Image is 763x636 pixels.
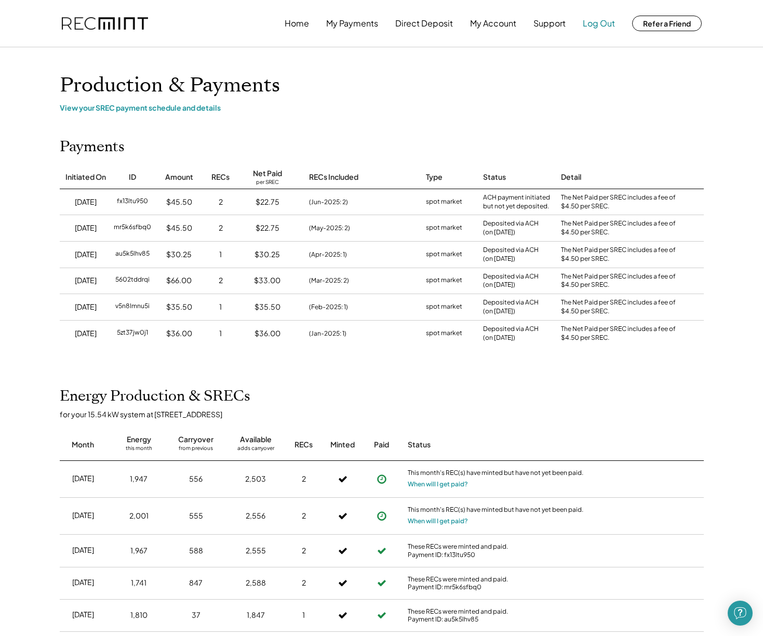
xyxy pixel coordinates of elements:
[408,506,584,516] div: This month's REC(s) have minted but have not yet been paid.
[255,249,280,260] div: $30.25
[483,193,551,211] div: ACH payment initiated but not yet deposited.
[302,474,306,484] div: 2
[302,546,306,556] div: 2
[237,445,274,455] div: adds carryover
[219,275,223,286] div: 2
[130,474,148,484] div: 1,947
[256,179,279,187] div: per SREC
[72,510,94,521] div: [DATE]
[189,578,203,588] div: 847
[408,516,468,526] button: When will I get paid?
[408,469,584,479] div: This month's REC(s) have minted but have not yet been paid.
[285,13,309,34] button: Home
[189,511,203,521] div: 555
[395,13,453,34] button: Direct Deposit
[561,272,680,290] div: The Net Paid per SREC includes a fee of $4.50 per SREC.
[115,275,150,286] div: 5602tddrqi
[62,17,148,30] img: recmint-logotype%403x.png
[60,103,704,112] div: View your SREC payment schedule and details
[75,197,97,207] div: [DATE]
[561,193,680,211] div: The Net Paid per SREC includes a fee of $4.50 per SREC.
[426,328,462,339] div: spot market
[114,223,151,233] div: mr5k6sfbq0
[426,249,462,260] div: spot market
[75,328,97,339] div: [DATE]
[302,610,305,620] div: 1
[246,578,266,588] div: 2,588
[72,473,94,484] div: [DATE]
[408,440,584,450] div: Status
[166,223,192,233] div: $45.50
[483,172,506,182] div: Status
[166,328,192,339] div: $36.00
[72,440,94,450] div: Month
[309,302,348,312] div: (Feb-2025: 1)
[408,575,584,591] div: These RECs were minted and paid. Payment ID: mr5k6sfbq0
[75,302,97,312] div: [DATE]
[179,445,213,455] div: from previous
[533,13,566,34] button: Support
[60,409,714,419] div: for your 15.54 kW system at [STREET_ADDRESS]
[192,610,200,620] div: 37
[583,13,615,34] button: Log Out
[75,275,97,286] div: [DATE]
[483,325,539,342] div: Deposited via ACH (on [DATE])
[561,298,680,316] div: The Net Paid per SREC includes a fee of $4.50 per SREC.
[326,13,378,34] button: My Payments
[60,73,704,98] h1: Production & Payments
[256,223,279,233] div: $22.75
[178,434,213,445] div: Carryover
[483,219,539,237] div: Deposited via ACH (on [DATE])
[246,511,265,521] div: 2,556
[219,223,223,233] div: 2
[219,249,222,260] div: 1
[72,577,94,588] div: [DATE]
[166,197,192,207] div: $45.50
[374,440,389,450] div: Paid
[127,434,151,445] div: Energy
[309,276,349,285] div: (Mar-2025: 2)
[60,388,250,405] h2: Energy Production & SRECs
[211,172,230,182] div: RECs
[426,197,462,207] div: spot market
[470,13,516,34] button: My Account
[131,578,146,588] div: 1,741
[219,302,222,312] div: 1
[72,609,94,620] div: [DATE]
[309,223,350,233] div: (May-2025: 2)
[72,545,94,555] div: [DATE]
[166,275,192,286] div: $66.00
[189,474,203,484] div: 556
[408,607,584,624] div: These RECs were minted and paid. Payment ID: au5k5lhv85
[117,197,148,207] div: fx13ltu950
[426,172,443,182] div: Type
[374,471,390,487] button: Payment approved, but not yet initiated.
[632,16,702,31] button: Refer a Friend
[426,302,462,312] div: spot market
[129,511,149,521] div: 2,001
[60,138,125,156] h2: Payments
[246,546,266,556] div: 2,555
[374,508,390,524] button: Payment approved, but not yet initiated.
[115,249,150,260] div: au5k5lhv85
[255,302,280,312] div: $35.50
[483,298,539,316] div: Deposited via ACH (on [DATE])
[247,610,265,620] div: 1,847
[408,479,468,489] button: When will I get paid?
[309,250,347,259] div: (Apr-2025: 1)
[166,249,192,260] div: $30.25
[302,578,306,588] div: 2
[255,328,280,339] div: $36.00
[130,610,148,620] div: 1,810
[130,546,148,556] div: 1,967
[254,275,280,286] div: $33.00
[219,328,222,339] div: 1
[75,223,97,233] div: [DATE]
[245,474,266,484] div: 2,503
[219,197,223,207] div: 2
[408,542,584,559] div: These RECs were minted and paid. Payment ID: fx13ltu950
[295,440,313,450] div: RECs
[115,302,150,312] div: v5n8lmnu5i
[75,249,97,260] div: [DATE]
[117,328,148,339] div: 5zt37jw0j1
